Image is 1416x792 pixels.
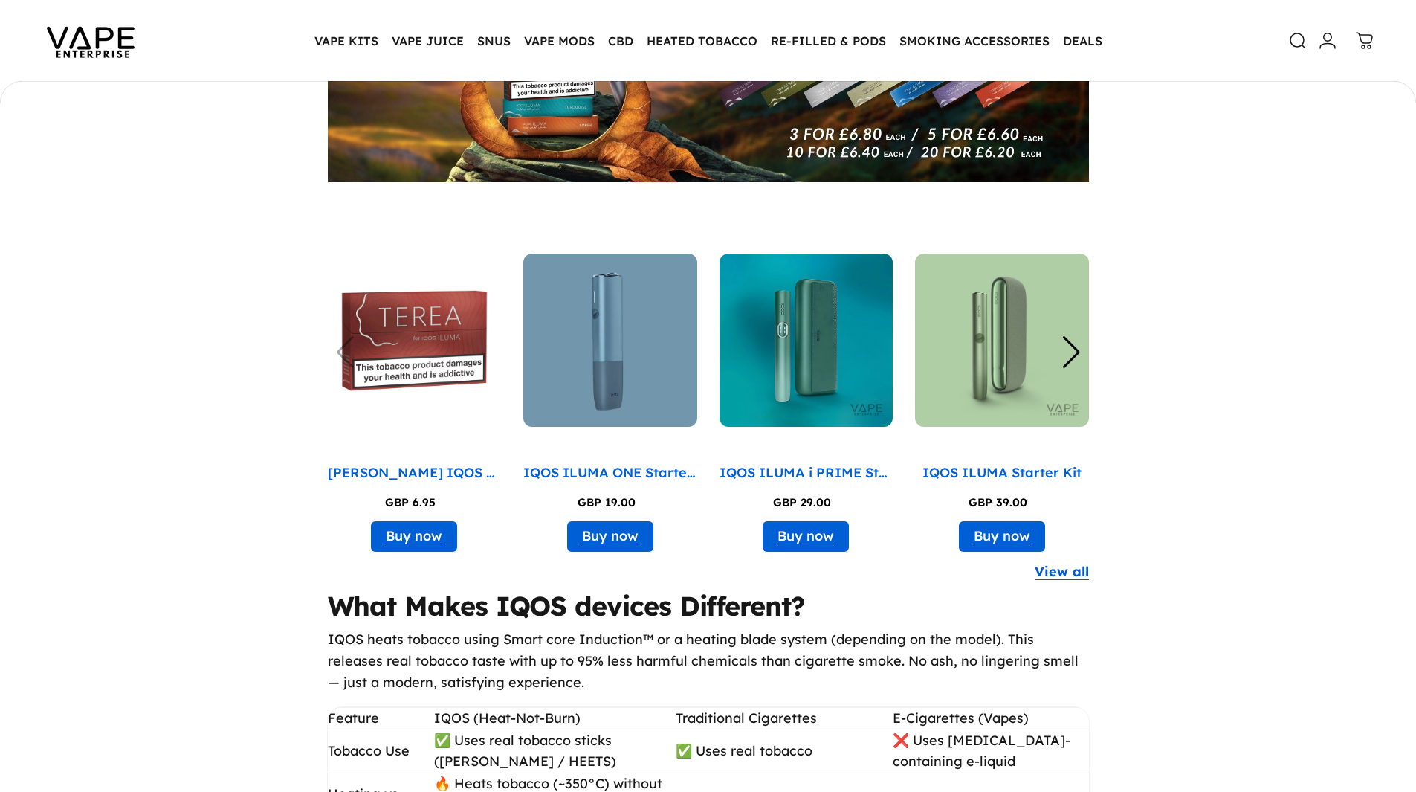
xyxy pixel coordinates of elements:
[523,254,697,428] img: IQOS ILUMA ONE Starter Kit
[915,254,1089,428] img: IQOS ILUMA Starter Kit
[1035,561,1089,583] a: View all
[893,730,1089,773] td: ❌ Uses [MEDICAL_DATA]-containing e-liquid
[773,494,831,512] p: GBP 29.00
[1348,25,1381,57] a: 0 items
[434,707,675,730] td: IQOS (Heat-Not-Burn)
[922,463,1082,484] p: IQOS ILUMA Starter Kit
[385,494,436,512] p: GBP 6.95
[471,25,517,57] summary: SNUS
[328,730,435,773] td: Tobacco Use
[640,25,764,57] summary: HEATED TOBACCO
[676,730,893,773] td: ✅ Uses real tobacco
[578,494,636,512] p: GBP 19.00
[517,25,601,57] summary: VAPE MODS
[328,707,435,730] td: Feature
[974,526,1030,547] a: Buy now
[777,526,834,547] a: Buy now
[328,629,1089,693] p: IQOS heats tobacco using Smart core Induction™ or a heating blade system (depending on the model)...
[1056,25,1109,57] a: DEALS
[523,218,697,556] div: 2 / 8
[434,730,675,773] td: ✅ Uses real tobacco sticks ([PERSON_NAME] / HEETS)
[328,218,502,556] div: 1 / 8
[915,218,1089,556] div: 4 / 8
[523,463,697,484] p: IQOS ILUMA ONE Starter Kit
[328,463,502,484] p: [PERSON_NAME] IQOS Iluma sticks
[720,463,893,484] p: IQOS ILUMA i PRIME Starter Kit
[1061,336,1082,369] div: Next slide
[308,25,1109,57] nav: Primary
[24,6,158,76] img: Vape Enterprise
[386,526,442,547] a: Buy now
[601,25,640,57] summary: CBD
[720,254,893,428] img: IQOS ILUMA i PRIME Starter Kit
[764,25,893,57] summary: RE-FILLED & PODS
[893,25,1056,57] summary: SMOKING ACCESSORIES
[969,494,1027,512] p: GBP 39.00
[328,589,1089,624] h2: What Makes IQOS devices Different?
[676,707,893,730] td: Traditional Cigarettes
[582,526,639,547] a: Buy now
[720,218,893,556] div: 3 / 8
[893,707,1089,730] td: E-Cigarettes (Vapes)
[385,25,471,57] summary: VAPE JUICE
[308,25,385,57] summary: VAPE KITS
[328,254,502,428] img: TEREA IQOS Iluma sticks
